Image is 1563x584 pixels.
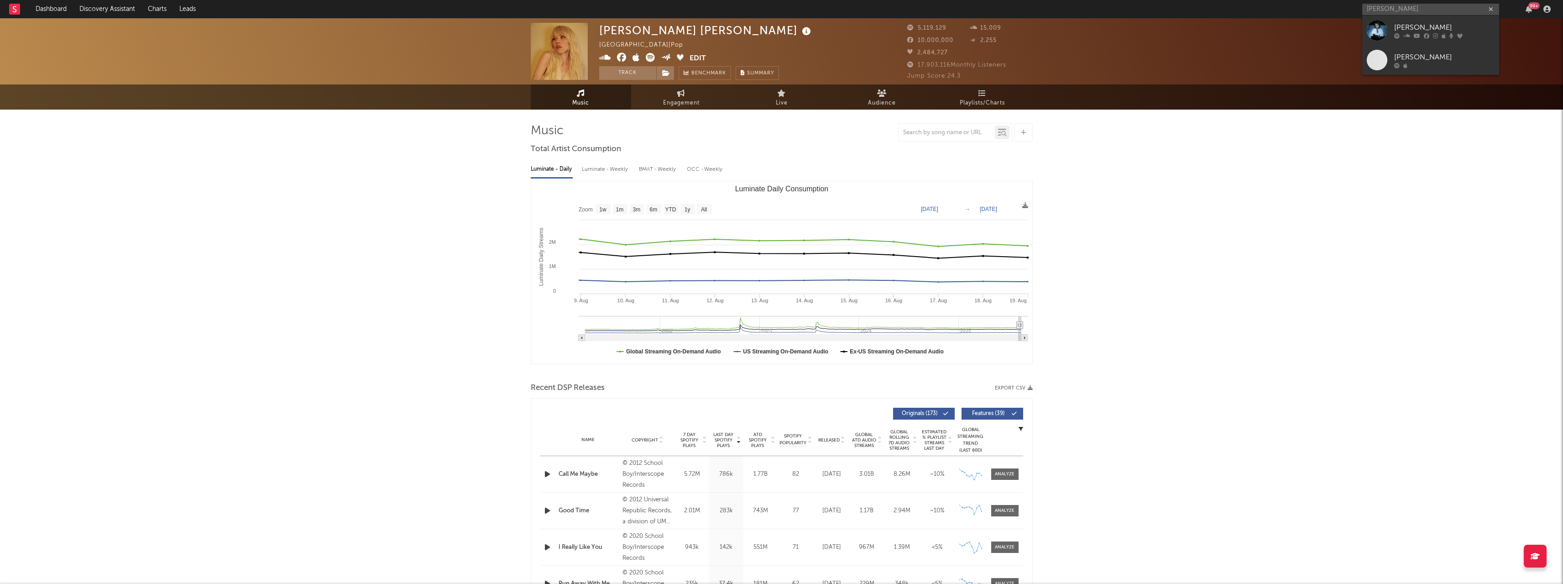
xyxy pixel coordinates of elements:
div: 1.39M [887,543,917,552]
input: Search for artists [1362,4,1499,15]
text: Global Streaming On-Demand Audio [626,348,721,355]
span: Summary [747,71,774,76]
svg: Luminate Daily Consumption [531,181,1032,364]
span: Total Artist Consumption [531,144,621,155]
span: 17,903,116 Monthly Listeners [907,62,1006,68]
div: [PERSON_NAME] [1394,52,1495,63]
div: [PERSON_NAME] [PERSON_NAME] [599,23,813,38]
button: Track [599,66,656,80]
div: Luminate - Daily [531,162,573,177]
span: 2,484,727 [907,50,948,56]
div: ~ 10 % [922,470,952,479]
input: Search by song name or URL [899,129,995,137]
span: 5,119,129 [907,25,946,31]
a: Live [732,84,832,110]
button: Summary [736,66,779,80]
text: 6m [649,206,657,213]
span: Released [818,437,840,443]
text: 9. Aug [574,298,588,303]
span: Copyright [632,437,658,443]
text: All [700,206,706,213]
a: Call Me Maybe [559,470,618,479]
text: Ex-US Streaming On-Demand Audio [850,348,944,355]
div: © 2012 School Boy/Interscope Records [622,458,672,491]
span: Global ATD Audio Streams [852,432,877,448]
a: Music [531,84,631,110]
div: [DATE] [816,470,847,479]
span: 10,000,000 [907,37,953,43]
a: Benchmark [679,66,731,80]
text: [DATE] [980,206,997,212]
span: Engagement [663,98,700,109]
text: 1m [616,206,623,213]
text: [DATE] [921,206,938,212]
a: Playlists/Charts [932,84,1033,110]
div: Luminate - Weekly [582,162,630,177]
text: 17. Aug [930,298,946,303]
div: © 2020 School Boy/Interscope Records [622,531,672,564]
div: Name [559,437,618,443]
a: Audience [832,84,932,110]
div: 743M [746,506,775,516]
a: [PERSON_NAME] [1362,45,1499,75]
span: Audience [868,98,896,109]
div: 1.17B [852,506,882,516]
button: Edit [690,53,706,64]
text: 11. Aug [662,298,679,303]
span: 15,009 [970,25,1001,31]
a: I Really Like You [559,543,618,552]
text: 14. Aug [795,298,812,303]
text: 19. Aug [1009,298,1026,303]
text: 13. Aug [751,298,768,303]
text: 10. Aug [617,298,634,303]
div: 2.94M [887,506,917,516]
span: Last Day Spotify Plays [711,432,736,448]
button: Originals(173) [893,408,955,420]
div: Global Streaming Trend (Last 60D) [957,426,984,454]
text: 1w [599,206,606,213]
div: 283k [711,506,741,516]
div: [PERSON_NAME] [1394,22,1495,33]
div: 3.01B [852,470,882,479]
span: 7 Day Spotify Plays [677,432,701,448]
div: [DATE] [816,506,847,516]
div: [DATE] [816,543,847,552]
button: Features(39) [962,408,1023,420]
div: [GEOGRAPHIC_DATA] | Pop [599,40,694,51]
text: 1M [549,263,555,269]
text: 0 [553,288,555,294]
span: Playlists/Charts [960,98,1005,109]
span: Benchmark [691,68,726,79]
span: Music [572,98,589,109]
a: [PERSON_NAME] [1362,16,1499,45]
div: OCC - Weekly [687,162,723,177]
button: 99+ [1526,5,1532,13]
div: BMAT - Weekly [639,162,678,177]
div: 142k [711,543,741,552]
span: Global Rolling 7D Audio Streams [887,429,912,451]
a: Engagement [631,84,732,110]
text: US Streaming On-Demand Audio [743,348,828,355]
span: Estimated % Playlist Streams Last Day [922,429,947,451]
span: 2,255 [970,37,997,43]
span: Recent DSP Releases [531,383,605,394]
div: 8.26M [887,470,917,479]
text: Luminate Daily Streams [538,228,544,286]
a: Good Time [559,506,618,516]
text: 15. Aug [840,298,857,303]
div: 943k [677,543,707,552]
span: Features ( 39 ) [967,411,1009,416]
text: YTD [665,206,676,213]
div: 551M [746,543,775,552]
span: Originals ( 173 ) [899,411,941,416]
text: → [965,206,970,212]
text: 2M [549,239,555,245]
div: ~ 10 % [922,506,952,516]
div: 967M [852,543,882,552]
div: 5.72M [677,470,707,479]
span: Jump Score: 24.3 [907,73,961,79]
div: <5% [922,543,952,552]
text: 16. Aug [885,298,902,303]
